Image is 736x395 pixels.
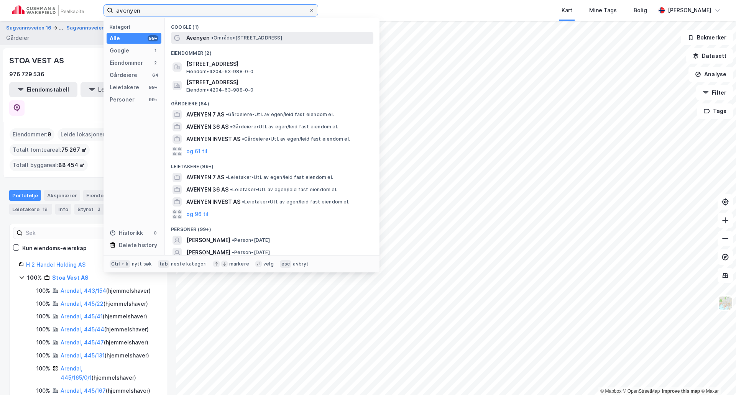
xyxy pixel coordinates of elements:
[186,134,240,144] span: AVENYEN INVEST AS
[36,325,50,334] div: 100%
[61,339,104,346] a: Arendal, 445/47
[662,388,700,394] a: Improve this map
[10,144,90,156] div: Totalt tomteareal :
[110,70,137,80] div: Gårdeiere
[66,24,113,32] button: Sagvannsveien 16
[165,95,379,108] div: Gårdeiere (64)
[61,287,106,294] a: Arendal, 443/154
[61,145,87,154] span: 75 267 ㎡
[152,72,158,78] div: 64
[232,249,234,255] span: •
[186,173,224,182] span: AVENYEN 7 AS
[110,83,139,92] div: Leietakere
[686,48,733,64] button: Datasett
[110,34,120,43] div: Alle
[211,35,214,41] span: •
[74,204,106,215] div: Styret
[61,365,92,381] a: Arendal, 445/165/0/1
[80,82,149,97] button: Leietakertabell
[148,97,158,103] div: 99+
[562,6,572,15] div: Kart
[83,190,130,201] div: Eiendommer
[36,364,50,373] div: 100%
[52,274,89,281] a: Stoa Vest AS
[36,338,50,347] div: 100%
[61,313,103,320] a: Arendal, 445/41
[61,300,103,307] a: Arendal, 445/22
[9,54,66,67] div: STOA VEST AS
[186,110,224,119] span: AVENYEN 7 AS
[61,326,104,333] a: Arendal, 445/44
[230,187,337,193] span: Leietaker • Utl. av egen/leid fast eiendom el.
[61,286,151,295] div: ( hjemmelshaver )
[226,174,333,180] span: Leietaker • Utl. av egen/leid fast eiendom el.
[23,227,107,239] input: Søk
[36,299,50,308] div: 100%
[718,296,733,310] img: Z
[110,46,129,55] div: Google
[132,261,152,267] div: nytt søk
[165,18,379,32] div: Google (1)
[10,128,54,141] div: Eiendommer :
[152,48,158,54] div: 1
[697,103,733,119] button: Tags
[158,260,169,268] div: tab
[48,130,51,139] span: 9
[22,244,87,253] div: Kun eiendoms-eierskap
[668,6,711,15] div: [PERSON_NAME]
[230,187,232,192] span: •
[110,24,161,30] div: Kategori
[186,87,254,93] span: Eiendom • 4204-63-988-0-0
[280,260,292,268] div: esc
[27,273,42,282] div: 100%
[171,261,207,267] div: neste kategori
[148,35,158,41] div: 99+
[26,261,85,268] a: H 2 Handel Holding AS
[696,85,733,100] button: Filter
[634,6,647,15] div: Bolig
[110,228,143,238] div: Historikk
[6,23,53,33] button: Sagvannsveien 16
[232,237,234,243] span: •
[186,185,228,194] span: AVENYEN 36 AS
[36,351,50,360] div: 100%
[59,23,63,33] div: ...
[186,147,207,156] button: og 61 til
[186,78,370,87] span: [STREET_ADDRESS]
[186,59,370,69] span: [STREET_ADDRESS]
[12,5,85,16] img: cushman-wakefield-realkapital-logo.202ea83816669bd177139c58696a8fa1.svg
[589,6,617,15] div: Mine Tags
[58,128,112,141] div: Leide lokasjoner :
[698,358,736,395] iframe: Chat Widget
[226,111,334,118] span: Gårdeiere • Utl. av egen/leid fast eiendom el.
[61,364,158,382] div: ( hjemmelshaver )
[113,5,309,16] input: Søk på adresse, matrikkel, gårdeiere, leietakere eller personer
[9,204,52,215] div: Leietakere
[110,58,143,67] div: Eiendommer
[152,230,158,236] div: 0
[186,122,228,131] span: AVENYEN 36 AS
[61,312,147,321] div: ( hjemmelshaver )
[688,67,733,82] button: Analyse
[165,220,379,234] div: Personer (99+)
[186,197,240,207] span: AVENYEN INVEST AS
[186,33,210,43] span: Avenyen
[293,261,309,267] div: avbryt
[242,199,349,205] span: Leietaker • Utl. av egen/leid fast eiendom el.
[95,205,103,213] div: 3
[226,111,228,117] span: •
[186,210,209,219] button: og 96 til
[681,30,733,45] button: Bokmerker
[226,174,228,180] span: •
[186,236,230,245] span: [PERSON_NAME]
[152,60,158,66] div: 2
[230,124,338,130] span: Gårdeiere • Utl. av egen/leid fast eiendom el.
[698,358,736,395] div: Kontrollprogram for chat
[9,82,77,97] button: Eiendomstabell
[165,44,379,58] div: Eiendommer (2)
[186,69,254,75] span: Eiendom • 4204-63-988-0-0
[242,199,244,205] span: •
[232,237,270,243] span: Person • [DATE]
[263,261,274,267] div: velg
[9,190,41,201] div: Portefølje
